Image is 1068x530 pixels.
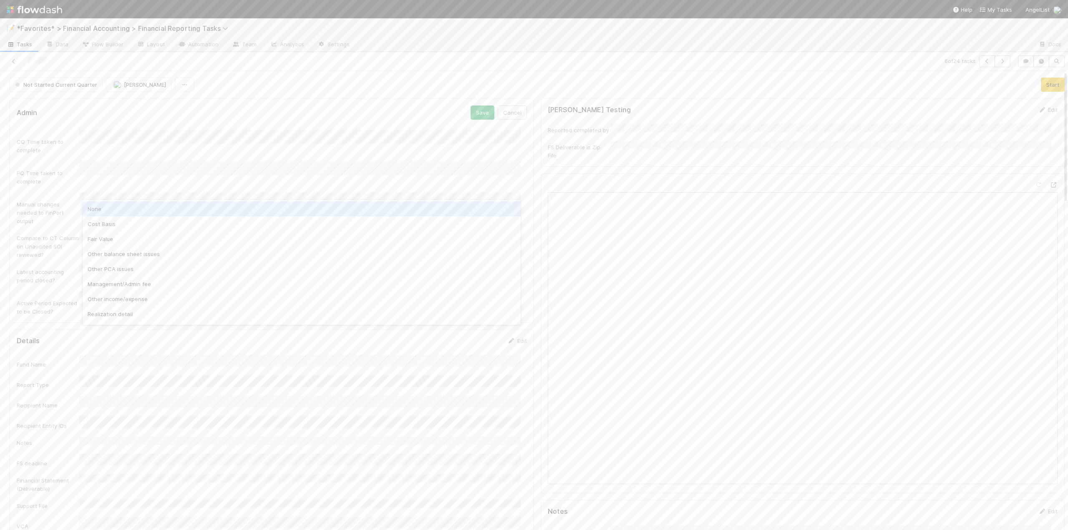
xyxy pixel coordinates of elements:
[1053,6,1061,14] img: avatar_705f3a58-2659-4f93-91ad-7a5be837418b.png
[1032,38,1068,52] a: Docs
[75,38,130,52] a: Flow Builder
[17,439,79,447] div: Notes
[979,6,1012,13] span: My Tasks
[7,25,15,32] span: 📝
[7,40,33,48] span: Tasks
[17,502,79,510] div: Support File
[952,5,972,14] div: Help
[507,337,527,344] a: Edit
[548,143,610,160] div: FS Deliverable is Zip File
[82,40,123,48] span: Flow Builder
[17,299,79,316] div: Active Period Expected to be Closed?
[83,201,521,216] div: None
[83,231,521,246] div: Fair Value
[171,38,225,52] a: Automation
[10,78,103,92] button: Not Started Current Quarter
[17,109,37,117] h5: Admin
[13,81,97,88] span: Not Started Current Quarter
[1038,106,1058,113] a: Edit
[17,337,40,345] h5: Details
[83,322,521,337] div: Cashless contribution
[17,459,79,467] div: FS deadline
[83,261,521,276] div: Other PCA issues
[7,3,62,17] img: logo-inverted-e16ddd16eac7371096b0.svg
[113,80,121,89] img: avatar_705f3a58-2659-4f93-91ad-7a5be837418b.png
[17,476,79,493] div: Financial Statement (Deliverable)
[83,246,521,261] div: Other balance sheet issues
[39,38,75,52] a: Data
[1025,6,1050,13] span: AngelList
[130,38,171,52] a: Layout
[1041,78,1065,92] button: Start
[263,38,311,52] a: Analytics
[17,234,79,259] div: Compare to CT Column on Unaudited SOI reviewed?
[945,57,976,65] span: 6 of 24 tasks
[17,169,79,186] div: PQ Time taken to complete
[106,78,171,92] button: [PERSON_NAME]
[124,81,166,88] span: [PERSON_NAME]
[548,126,610,134] div: Reported completed by
[17,24,232,33] span: *Favorites* > Financial Accounting > Financial Reporting Tasks
[17,401,79,409] div: Recipient Name
[548,507,568,516] h5: Notes
[83,216,521,231] div: Cost Basis
[83,291,521,306] div: Other income/expense
[17,138,79,154] div: CQ Time taken to complete
[471,105,494,120] button: Save
[17,268,79,284] div: Latest accounting period closed?
[498,105,527,120] button: Cancel
[548,106,631,114] h5: [PERSON_NAME] Testing
[17,422,79,430] div: Recipient Entity IDs
[311,38,356,52] a: Settings
[1038,508,1058,515] a: Edit
[979,5,1012,14] a: My Tasks
[83,276,521,291] div: Management/Admin fee
[17,360,79,369] div: Fund Name
[225,38,263,52] a: Team
[17,381,79,389] div: Report Type
[83,306,521,322] div: Realization detail
[17,200,79,225] div: Manual changes needed to FinPort output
